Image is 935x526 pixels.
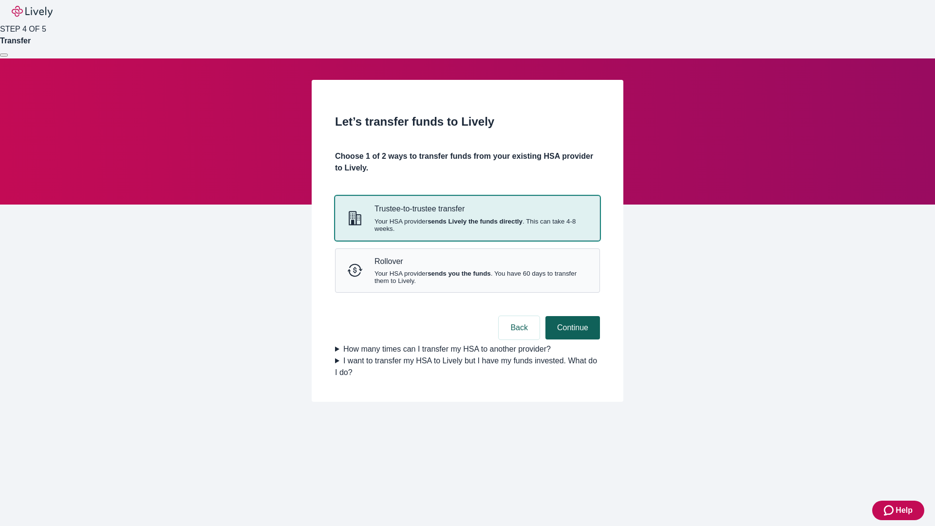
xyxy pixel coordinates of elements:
[896,505,913,516] span: Help
[335,113,600,131] h2: Let’s transfer funds to Lively
[872,501,924,520] button: Zendesk support iconHelp
[347,210,363,226] svg: Trustee-to-trustee
[335,343,600,355] summary: How many times can I transfer my HSA to another provider?
[428,218,523,225] strong: sends Lively the funds directly
[545,316,600,339] button: Continue
[884,505,896,516] svg: Zendesk support icon
[428,270,491,277] strong: sends you the funds
[374,218,588,232] span: Your HSA provider . This can take 4-8 weeks.
[499,316,540,339] button: Back
[336,249,599,292] button: RolloverRolloverYour HSA providersends you the funds. You have 60 days to transfer them to Lively.
[336,196,599,240] button: Trustee-to-trusteeTrustee-to-trustee transferYour HSA providersends Lively the funds directly. Th...
[335,150,600,174] h4: Choose 1 of 2 ways to transfer funds from your existing HSA provider to Lively.
[374,257,588,266] p: Rollover
[12,6,53,18] img: Lively
[347,263,363,278] svg: Rollover
[335,355,600,378] summary: I want to transfer my HSA to Lively but I have my funds invested. What do I do?
[374,270,588,284] span: Your HSA provider . You have 60 days to transfer them to Lively.
[374,204,588,213] p: Trustee-to-trustee transfer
